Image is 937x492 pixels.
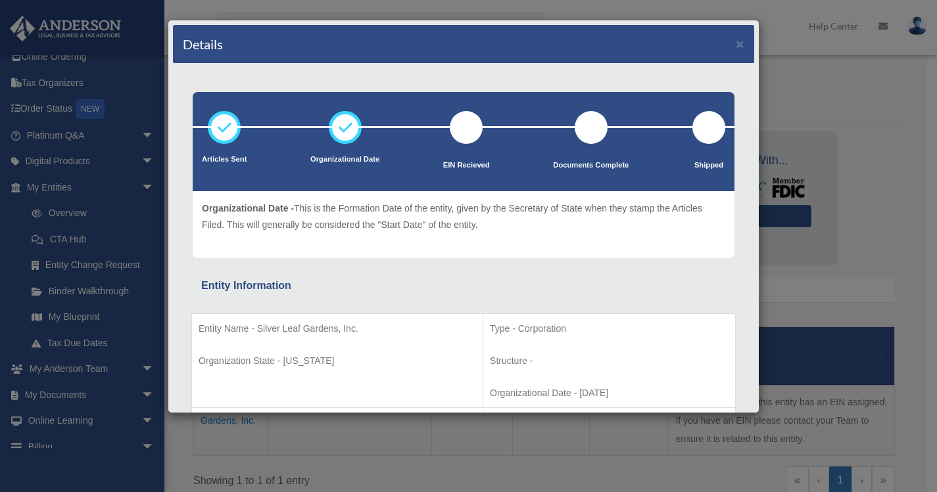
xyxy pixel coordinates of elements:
[202,203,294,213] span: Organizational Date -
[736,37,744,51] button: ×
[490,321,729,337] p: Type - Corporation
[692,159,725,172] p: Shipped
[202,200,725,233] p: This is the Formation Date of the entity, given by the Secretary of State when they stamp the Art...
[201,277,726,295] div: Entity Information
[183,35,223,53] h4: Details
[490,353,729,369] p: Structure -
[553,159,629,172] p: Documents Complete
[490,385,729,401] p: Organizational Date - [DATE]
[199,321,476,337] p: Entity Name - Silver Leaf Gardens, Inc.
[310,153,379,166] p: Organizational Date
[199,353,476,369] p: Organization State - [US_STATE]
[202,153,247,166] p: Articles Sent
[443,159,490,172] p: EIN Recieved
